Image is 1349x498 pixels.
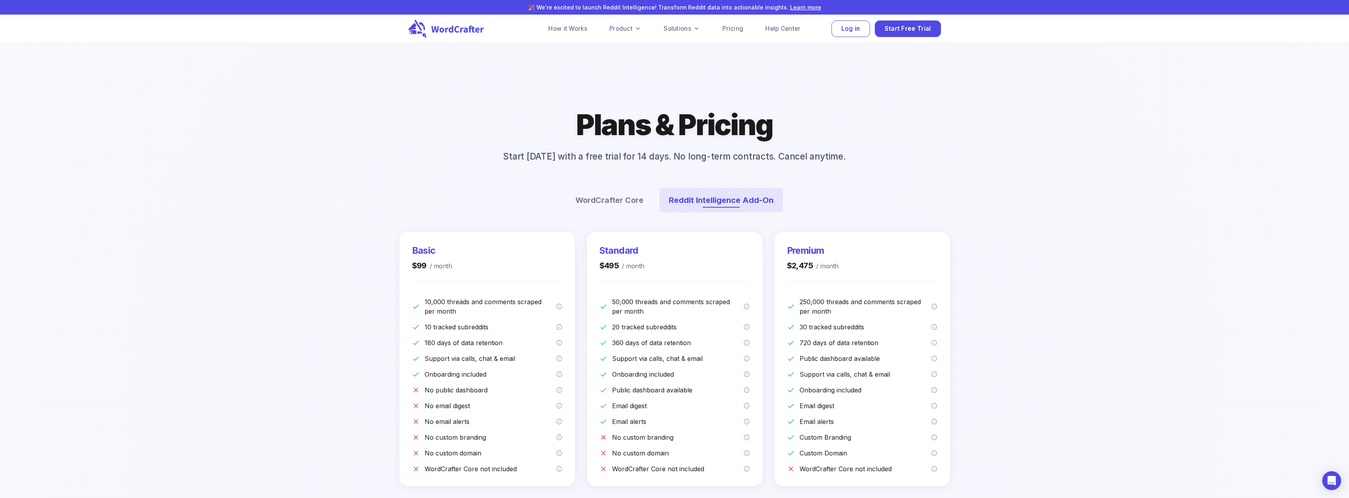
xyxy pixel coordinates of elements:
img: website_grey.svg [13,20,19,27]
div: v 4.0.25 [22,13,39,19]
p: Onboarding included [800,385,931,395]
p: Onboarding included [612,370,744,379]
p: 180 days of data retention [425,338,556,347]
p: 360 days of data retention [612,338,744,347]
button: WordCrafter Core [566,188,653,212]
svg: We offer support via calls, chat and email to our customers with the Premium Plan [931,371,937,377]
p: No email digest [425,401,556,411]
p: Custom Domain [800,448,931,458]
svg: Receive a daily, weekly or monthly email digest of the most important insights from your dashboard. [744,403,750,409]
div: Domain Overview [30,46,71,52]
p: Email alerts [800,417,931,426]
svg: Maximum number of subreddits you can monitor for new threads and comments. These are the data sou... [744,324,750,330]
p: No custom domain [425,448,556,458]
svg: WordCrafter Core is a separate subscription that must be purchased independently. It provides AI-... [931,466,937,472]
p: 20 tracked subreddits [612,322,744,332]
svg: Option to make your dashboard publicly accessible via URL, allowing others to view and use it wit... [744,387,750,393]
svg: Get smart email alerts based on custom triggers: specific keywords, sentiment analysis thresholds... [744,418,750,425]
svg: We offer a hands-on onboarding for the entire team for customers with the Standard Plan. Our stru... [744,371,750,377]
div: Domain: [URL] [20,20,56,27]
span: / month [427,261,452,271]
svg: How long we keep your scraped data in the database. Threads and comments older than 180 days are ... [556,340,562,346]
svg: Get smart email alerts based on custom triggers: specific keywords, sentiment analysis thresholds... [931,418,937,425]
p: No custom domain [612,448,744,458]
p: Custom Branding [800,433,931,442]
div: Open Intercom Messenger [1322,471,1341,490]
p: No custom branding [425,433,556,442]
button: Start Free Trial [875,20,941,37]
svg: Customize your dashboard's visual identity with your own logo, favicon, and custom color themes. ... [744,434,750,440]
p: Start [DATE] with a free trial for 14 days. No long-term contracts. Cancel anytime. [490,150,858,163]
svg: We offer support via calls, chat and email to our customers with the Basic Plan [556,355,562,362]
a: Learn more [790,4,821,11]
span: / month [813,261,838,271]
p: WordCrafter Core not included [425,464,556,474]
svg: Maximum number of Reddit threads and comments we scrape monthly from your selected subreddits, an... [744,303,750,310]
svg: Customize your dashboard's visual identity with your own logo, favicon, and custom color themes. ... [931,434,937,440]
a: Pricing [713,21,753,37]
a: How it Works [539,21,597,37]
h1: Plans & Pricing [576,106,773,143]
p: No email alerts [425,417,556,426]
p: 🎉 We're excited to launch Reddit Intelligence! Transform Reddit data into actionable insights. [330,3,1020,11]
h3: Basic [412,244,452,257]
svg: Host your Reddit Intelligence dashboard on your own custom domain. Combined with custom branding ... [556,450,562,456]
p: 50,000 threads and comments scraped per month [612,297,744,316]
a: Product [600,21,651,37]
svg: How long we keep your scraped data in the database. Threads and comments older than 720 days are ... [931,340,937,346]
div: Keywords by Traffic [87,46,133,52]
p: WordCrafter Core not included [612,464,744,474]
p: Email digest [612,401,744,411]
p: Support via calls, chat & email [612,354,744,363]
button: Log in [831,20,870,37]
p: Support via calls, chat & email [800,370,931,379]
img: tab_keywords_by_traffic_grey.svg [78,46,85,52]
svg: Customize your dashboard's visual identity with your own logo, favicon, and custom color themes. ... [556,434,562,440]
svg: Maximum number of subreddits you can monitor for new threads and comments. These are the data sou... [556,324,562,330]
svg: We offer support via calls, chat and email to our customers with the Standard Plan [744,355,750,362]
p: 250,000 threads and comments scraped per month [800,297,931,316]
p: 10,000 threads and comments scraped per month [425,297,556,316]
p: Email alerts [612,417,744,426]
p: Public dashboard available [800,354,931,363]
h4: $2,475 [787,260,839,271]
svg: WordCrafter Core is a separate subscription that must be purchased independently. It provides AI-... [556,466,562,472]
svg: Host your Reddit Intelligence dashboard on your own custom domain. Combined with custom branding ... [744,450,750,456]
h4: $99 [412,260,452,271]
img: logo_orange.svg [13,13,19,19]
svg: Host your Reddit Intelligence dashboard on your own custom domain. Combined with custom branding ... [931,450,937,456]
p: Email digest [800,401,931,411]
h4: $495 [599,260,644,271]
svg: Maximum number of Reddit threads and comments we scrape monthly from your selected subreddits, an... [556,303,562,310]
svg: We offer a hands-on onboarding for the entire team for customers with the Premium Plan. Our struc... [931,387,937,393]
img: tab_domain_overview_orange.svg [21,46,28,52]
svg: How long we keep your scraped data in the database. Threads and comments older than 360 days are ... [744,340,750,346]
span: Start Free Trial [885,24,931,34]
h3: Standard [599,244,644,257]
p: Onboarding included [425,370,556,379]
svg: We offer a hands-on onboarding for the entire team for customers with the Basic Plan. Our structu... [556,371,562,377]
svg: Receive a daily, weekly or monthly email digest of the most important insights from your dashboard. [931,403,937,409]
span: / month [619,261,644,271]
svg: WordCrafter Core is a separate subscription that must be purchased independently. It provides AI-... [744,466,750,472]
svg: Your dashboard remains private and requires login to access. Cannot be shared publicly with other... [556,387,562,393]
p: No public dashboard [425,385,556,395]
p: WordCrafter Core not included [800,464,931,474]
button: Reddit Intelligence Add-On [659,188,783,212]
p: 10 tracked subreddits [425,322,556,332]
p: Support via calls, chat & email [425,354,556,363]
h3: Premium [787,244,839,257]
svg: Option to make your dashboard publicly accessible via URL, allowing others to view and use it wit... [931,355,937,362]
svg: Get smart email alerts based on custom triggers: specific keywords, sentiment analysis thresholds... [556,418,562,425]
svg: Receive a daily, weekly or monthly email digest of the most important insights from your dashboard. [556,403,562,409]
p: 720 days of data retention [800,338,931,347]
p: No custom branding [612,433,744,442]
p: 30 tracked subreddits [800,322,931,332]
span: Log in [841,24,860,34]
svg: Maximum number of Reddit threads and comments we scrape monthly from your selected subreddits, an... [931,303,937,310]
svg: Maximum number of subreddits you can monitor for new threads and comments. These are the data sou... [931,324,937,330]
a: Solutions [654,21,710,37]
a: Help Center [756,21,810,37]
p: Public dashboard available [612,385,744,395]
